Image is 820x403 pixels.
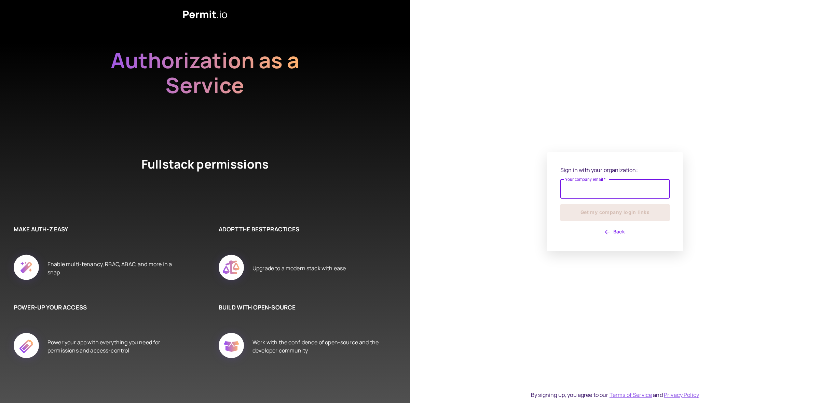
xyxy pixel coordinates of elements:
h6: ADOPT THE BEST PRACTICES [219,225,389,234]
button: Get my company login links [560,204,670,221]
h6: BUILD WITH OPEN-SOURCE [219,303,389,312]
div: Upgrade to a modern stack with ease [252,247,346,289]
h6: MAKE AUTH-Z EASY [14,225,184,234]
div: Power your app with everything you need for permissions and access-control [47,325,184,368]
h4: Fullstack permissions [116,156,294,198]
a: Privacy Policy [664,391,699,399]
h2: Authorization as a Service [89,48,321,123]
div: Work with the confidence of open-source and the developer community [252,325,389,368]
div: By signing up, you agree to our and [531,391,699,399]
label: Your company email [565,176,606,182]
p: Sign in with your organization: [560,166,670,174]
h6: POWER-UP YOUR ACCESS [14,303,184,312]
div: Enable multi-tenancy, RBAC, ABAC, and more in a snap [47,247,184,289]
a: Terms of Service [610,391,652,399]
button: Back [560,227,670,238]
